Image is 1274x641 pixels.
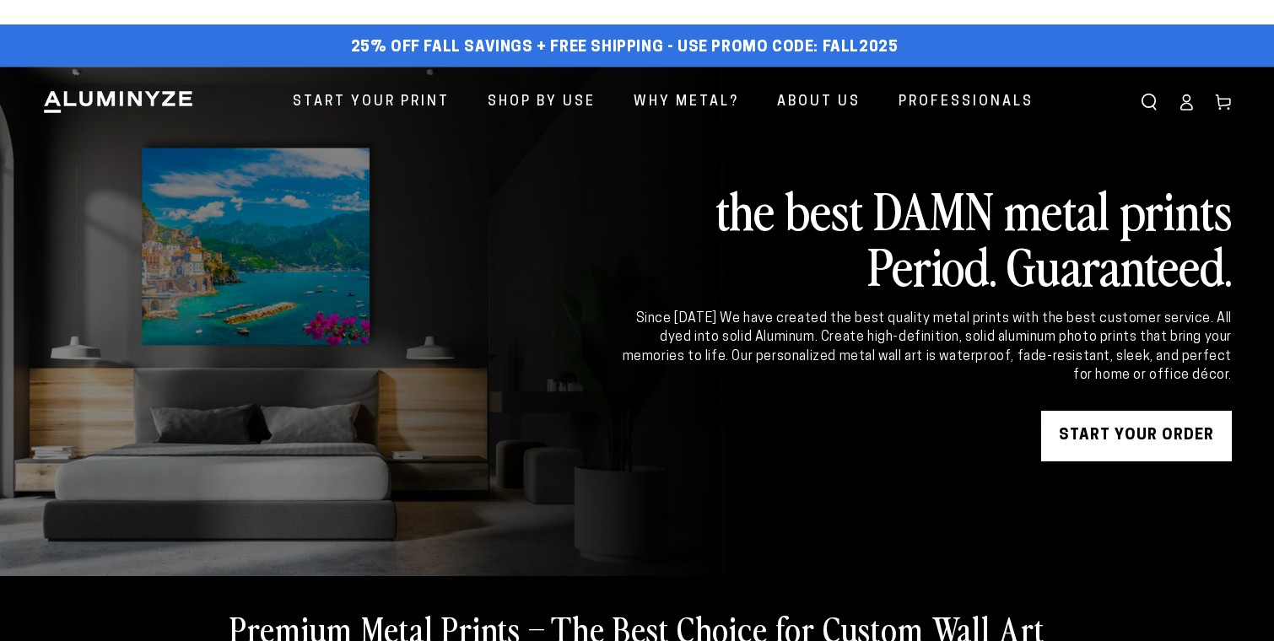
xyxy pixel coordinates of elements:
[764,80,873,125] a: About Us
[886,80,1046,125] a: Professionals
[351,39,899,57] span: 25% off FALL Savings + Free Shipping - Use Promo Code: FALL2025
[488,90,596,115] span: Shop By Use
[777,90,861,115] span: About Us
[634,90,739,115] span: Why Metal?
[621,80,752,125] a: Why Metal?
[475,80,608,125] a: Shop By Use
[619,181,1232,293] h2: the best DAMN metal prints Period. Guaranteed.
[1041,411,1232,461] a: START YOUR Order
[1131,83,1168,121] summary: Search our site
[42,89,194,115] img: Aluminyze
[293,90,450,115] span: Start Your Print
[619,310,1232,385] div: Since [DATE] We have created the best quality metal prints with the best customer service. All dy...
[280,80,462,125] a: Start Your Print
[899,90,1034,115] span: Professionals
